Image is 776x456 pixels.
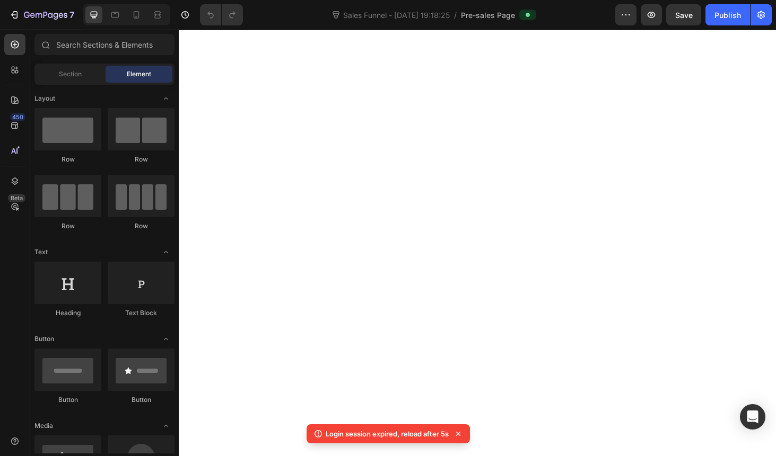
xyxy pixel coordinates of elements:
div: Text Block [108,308,175,318]
div: Undo/Redo [200,4,243,25]
div: Row [108,155,175,164]
span: Sales Funnel - [DATE] 19:18:25 [341,10,452,21]
div: Beta [8,194,25,202]
span: Toggle open [158,90,175,107]
button: Save [666,4,701,25]
span: Pre-sales Page [461,10,515,21]
span: Toggle open [158,330,175,347]
span: Toggle open [158,417,175,434]
span: Section [59,69,82,79]
span: Save [675,11,693,20]
span: Toggle open [158,244,175,261]
input: Search Sections & Elements [34,34,175,55]
span: Button [34,334,54,344]
p: 7 [69,8,74,21]
button: Publish [705,4,750,25]
div: Button [34,395,101,405]
span: Text [34,247,48,257]
div: Button [108,395,175,405]
div: 450 [10,113,25,121]
p: Login session expired, reload after 5s [326,428,449,439]
div: Publish [714,10,741,21]
div: Heading [34,308,101,318]
span: Layout [34,94,55,103]
span: Element [127,69,151,79]
div: Row [108,221,175,231]
div: Open Intercom Messenger [740,404,765,430]
iframe: Design area [179,30,776,456]
div: Row [34,221,101,231]
button: 7 [4,4,79,25]
span: Media [34,421,53,431]
span: / [454,10,457,21]
div: Row [34,155,101,164]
